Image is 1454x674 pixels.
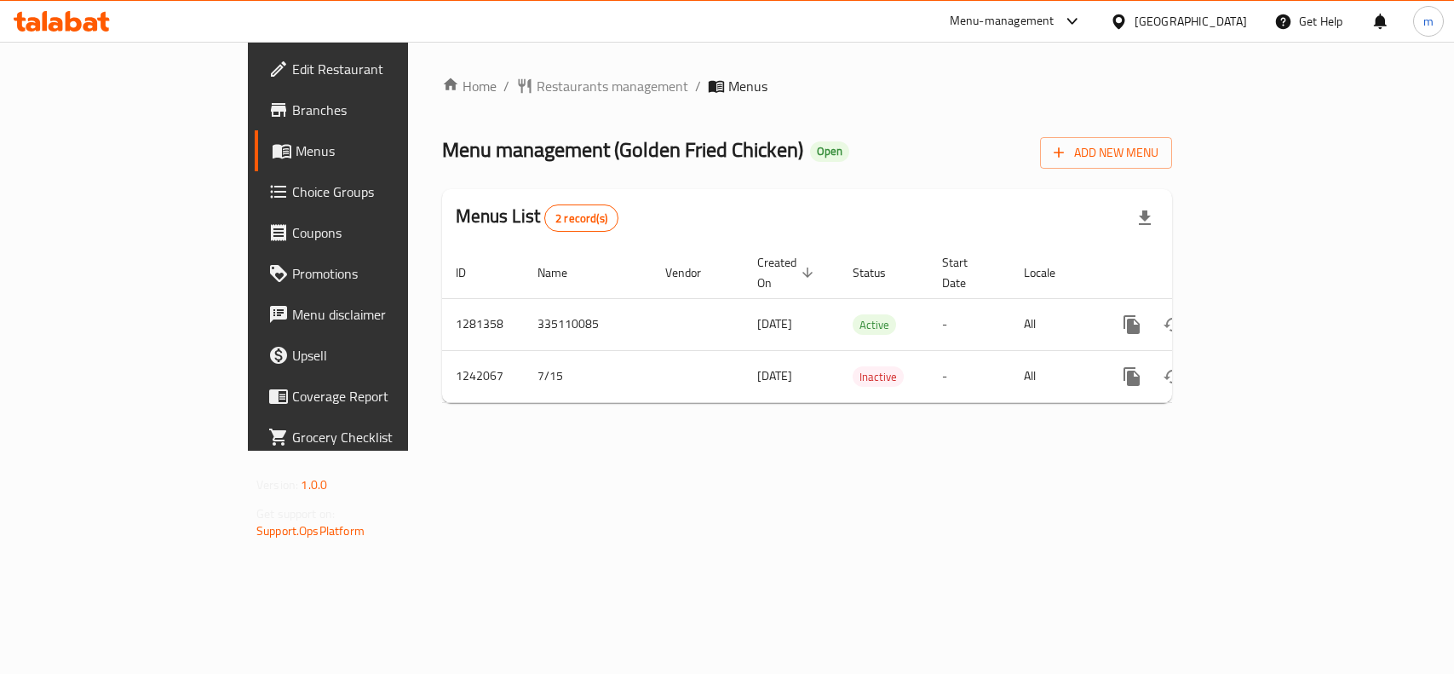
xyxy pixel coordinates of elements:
[456,204,618,232] h2: Menus List
[255,212,491,253] a: Coupons
[1152,304,1193,345] button: Change Status
[516,76,688,96] a: Restaurants management
[255,253,491,294] a: Promotions
[255,49,491,89] a: Edit Restaurant
[255,294,491,335] a: Menu disclaimer
[524,298,652,350] td: 335110085
[292,181,477,202] span: Choice Groups
[503,76,509,96] li: /
[292,304,477,325] span: Menu disclaimer
[255,171,491,212] a: Choice Groups
[442,76,1172,96] nav: breadcrumb
[292,263,477,284] span: Promotions
[256,520,365,542] a: Support.OpsPlatform
[853,262,908,283] span: Status
[810,141,849,162] div: Open
[810,144,849,158] span: Open
[255,417,491,458] a: Grocery Checklist
[456,262,488,283] span: ID
[256,503,335,525] span: Get support on:
[950,11,1055,32] div: Menu-management
[292,386,477,406] span: Coverage Report
[292,59,477,79] span: Edit Restaurant
[757,365,792,387] span: [DATE]
[1112,304,1152,345] button: more
[853,366,904,387] div: Inactive
[537,76,688,96] span: Restaurants management
[255,89,491,130] a: Branches
[942,252,990,293] span: Start Date
[757,252,819,293] span: Created On
[524,350,652,402] td: 7/15
[853,367,904,387] span: Inactive
[442,247,1289,403] table: enhanced table
[1423,12,1434,31] span: m
[853,315,896,335] span: Active
[292,100,477,120] span: Branches
[1040,137,1172,169] button: Add New Menu
[537,262,589,283] span: Name
[1010,350,1098,402] td: All
[1124,198,1165,239] div: Export file
[1098,247,1289,299] th: Actions
[728,76,767,96] span: Menus
[255,335,491,376] a: Upsell
[442,130,803,169] span: Menu management ( Golden Fried Chicken )
[292,222,477,243] span: Coupons
[256,474,298,496] span: Version:
[695,76,701,96] li: /
[1054,142,1158,164] span: Add New Menu
[255,130,491,171] a: Menus
[544,205,618,232] div: Total records count
[928,298,1010,350] td: -
[296,141,477,161] span: Menus
[1135,12,1247,31] div: [GEOGRAPHIC_DATA]
[853,314,896,335] div: Active
[1010,298,1098,350] td: All
[665,262,723,283] span: Vendor
[1152,356,1193,397] button: Change Status
[292,345,477,366] span: Upsell
[292,427,477,447] span: Grocery Checklist
[757,313,792,335] span: [DATE]
[301,474,327,496] span: 1.0.0
[255,376,491,417] a: Coverage Report
[1024,262,1078,283] span: Locale
[1112,356,1152,397] button: more
[545,210,618,227] span: 2 record(s)
[928,350,1010,402] td: -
